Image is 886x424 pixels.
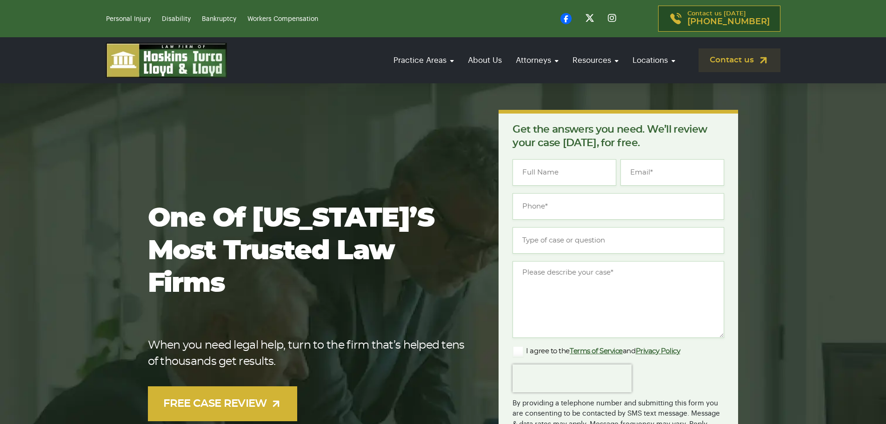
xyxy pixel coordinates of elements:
[513,123,724,150] p: Get the answers you need. We’ll review your case [DATE], for free.
[389,47,459,74] a: Practice Areas
[513,227,724,254] input: Type of case or question
[636,348,680,355] a: Privacy Policy
[148,202,469,300] h1: One of [US_STATE]’s most trusted law firms
[658,6,780,32] a: Contact us [DATE][PHONE_NUMBER]
[513,346,680,357] label: I agree to the and
[270,398,282,410] img: arrow-up-right-light.svg
[162,16,191,22] a: Disability
[513,193,724,220] input: Phone*
[568,47,623,74] a: Resources
[106,16,151,22] a: Personal Injury
[148,386,298,421] a: FREE CASE REVIEW
[106,43,227,78] img: logo
[620,159,724,186] input: Email*
[687,11,770,27] p: Contact us [DATE]
[463,47,506,74] a: About Us
[570,348,623,355] a: Terms of Service
[148,337,469,370] p: When you need legal help, turn to the firm that’s helped tens of thousands get results.
[628,47,680,74] a: Locations
[687,17,770,27] span: [PHONE_NUMBER]
[513,159,616,186] input: Full Name
[513,364,632,392] iframe: reCAPTCHA
[202,16,236,22] a: Bankruptcy
[247,16,318,22] a: Workers Compensation
[699,48,780,72] a: Contact us
[511,47,563,74] a: Attorneys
